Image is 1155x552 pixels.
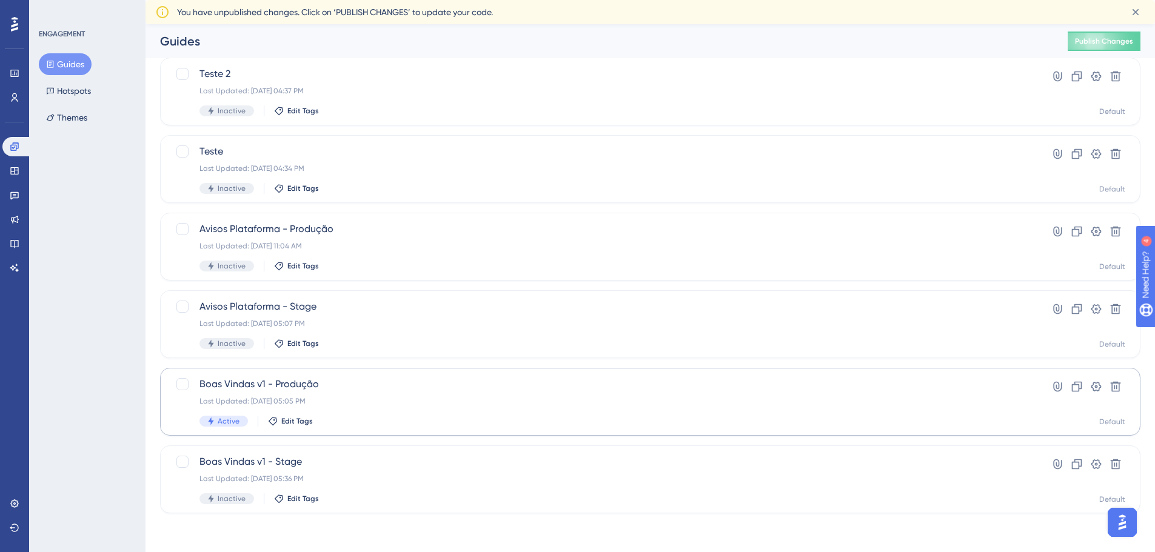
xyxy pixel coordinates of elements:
span: Active [218,416,239,426]
button: Edit Tags [274,184,319,193]
div: Last Updated: [DATE] 05:07 PM [199,319,1004,328]
button: Publish Changes [1068,32,1140,51]
button: Edit Tags [268,416,313,426]
span: Teste 2 [199,67,1004,81]
div: 4 [84,6,88,16]
div: Default [1099,417,1125,427]
span: Inactive [218,339,246,348]
span: Inactive [218,184,246,193]
span: Avisos Plataforma - Produção [199,222,1004,236]
button: Edit Tags [274,261,319,271]
div: Guides [160,33,1037,50]
span: Boas Vindas v1 - Produção [199,377,1004,391]
span: Edit Tags [281,416,313,426]
div: Last Updated: [DATE] 04:34 PM [199,164,1004,173]
div: Default [1099,494,1125,504]
div: Default [1099,339,1125,349]
span: Edit Tags [287,494,319,504]
span: Edit Tags [287,106,319,116]
button: Edit Tags [274,106,319,116]
span: Avisos Plataforma - Stage [199,299,1004,314]
span: Edit Tags [287,339,319,348]
button: Hotspots [39,80,98,102]
span: You have unpublished changes. Click on ‘PUBLISH CHANGES’ to update your code. [177,5,493,19]
span: Edit Tags [287,184,319,193]
span: Inactive [218,494,246,504]
div: Last Updated: [DATE] 05:36 PM [199,474,1004,484]
span: Edit Tags [287,261,319,271]
span: Inactive [218,106,246,116]
button: Edit Tags [274,494,319,504]
span: Publish Changes [1075,36,1133,46]
div: Default [1099,262,1125,271]
span: Boas Vindas v1 - Stage [199,454,1004,469]
div: Last Updated: [DATE] 05:05 PM [199,396,1004,406]
div: Default [1099,107,1125,116]
iframe: UserGuiding AI Assistant Launcher [1104,504,1140,540]
div: Last Updated: [DATE] 11:04 AM [199,241,1004,251]
button: Guides [39,53,92,75]
button: Edit Tags [274,339,319,348]
div: ENGAGEMENT [39,29,85,39]
button: Themes [39,107,95,128]
div: Default [1099,184,1125,194]
span: Inactive [218,261,246,271]
div: Last Updated: [DATE] 04:37 PM [199,86,1004,96]
span: Teste [199,144,1004,159]
span: Need Help? [28,3,76,18]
